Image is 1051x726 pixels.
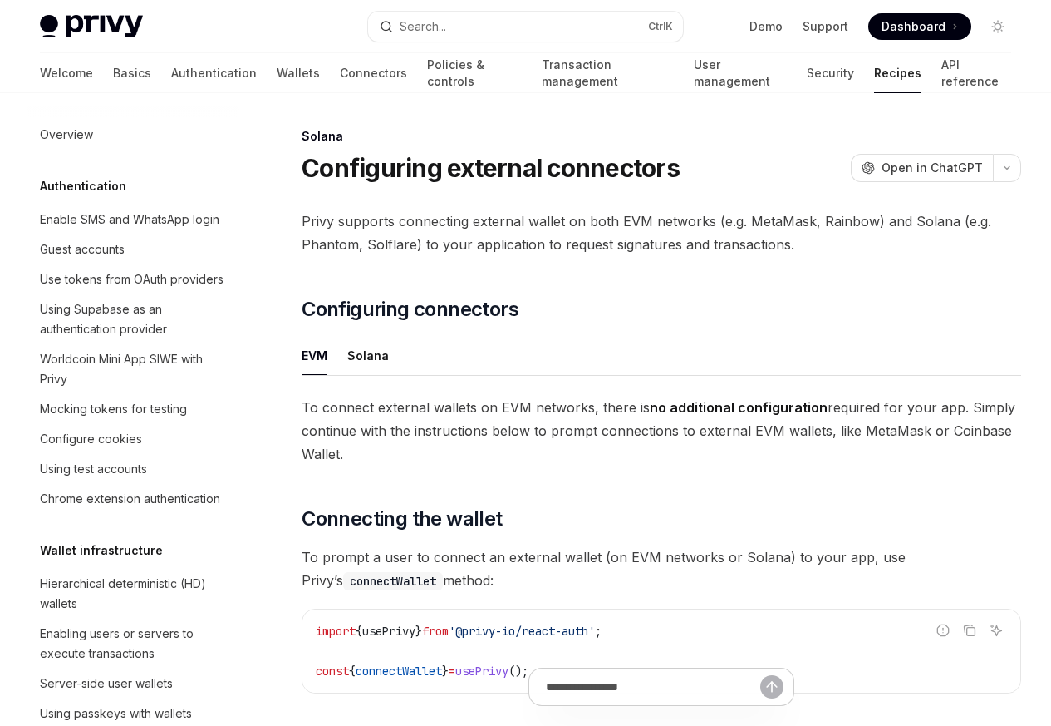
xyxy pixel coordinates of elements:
div: Use tokens from OAuth providers [40,269,223,289]
div: Configure cookies [40,429,142,449]
h1: Configuring external connectors [302,153,680,183]
a: Basics [113,53,151,93]
span: { [349,664,356,679]
span: Configuring connectors [302,296,518,323]
a: API reference [941,53,1011,93]
a: Policies & controls [427,53,522,93]
a: Transaction management [542,53,673,93]
h5: Authentication [40,176,126,196]
span: import [316,624,356,639]
a: Using test accounts [27,454,239,484]
a: Chrome extension authentication [27,484,239,514]
a: Guest accounts [27,235,239,264]
div: Solana [302,128,1021,145]
span: To connect external wallets on EVM networks, there is required for your app. Simply continue with... [302,396,1021,466]
a: Hierarchical deterministic (HD) wallets [27,569,239,619]
button: Ask AI [985,620,1007,641]
span: connectWallet [356,664,442,679]
a: Wallets [277,53,320,93]
div: Guest accounts [40,240,125,259]
div: Solana [347,336,389,375]
div: Worldcoin Mini App SIWE with Privy [40,349,229,389]
span: Open in ChatGPT [882,160,983,176]
span: from [422,624,449,639]
a: Authentication [171,53,257,93]
strong: no additional configuration [650,399,828,416]
span: = [449,664,455,679]
a: Configure cookies [27,424,239,454]
a: Enable SMS and WhatsApp login [27,205,239,235]
button: Open in ChatGPT [851,154,993,182]
span: { [356,624,362,639]
a: Welcome [40,53,93,93]
a: User management [694,53,788,93]
a: Use tokens from OAuth providers [27,264,239,294]
span: (); [508,664,528,679]
span: Privy supports connecting external wallet on both EVM networks (e.g. MetaMask, Rainbow) and Solan... [302,210,1021,256]
img: light logo [40,15,143,38]
a: Overview [27,120,239,150]
div: Server-side user wallets [40,674,173,694]
a: Enabling users or servers to execute transactions [27,619,239,669]
button: Toggle dark mode [985,13,1011,40]
div: Chrome extension authentication [40,489,220,509]
span: const [316,664,349,679]
button: Send message [760,675,783,699]
span: ; [595,624,602,639]
a: Mocking tokens for testing [27,394,239,424]
a: Recipes [874,53,921,93]
div: Search... [400,17,446,37]
span: Connecting the wallet [302,506,502,532]
span: Ctrl K [648,20,673,33]
div: Enabling users or servers to execute transactions [40,624,229,664]
button: Open search [368,12,683,42]
div: EVM [302,336,327,375]
button: Copy the contents from the code block [959,620,980,641]
a: Worldcoin Mini App SIWE with Privy [27,344,239,394]
div: Overview [40,125,93,145]
button: Report incorrect code [932,620,954,641]
span: Dashboard [882,18,945,35]
span: usePrivy [362,624,415,639]
span: '@privy-io/react-auth' [449,624,595,639]
h5: Wallet infrastructure [40,541,163,561]
a: Server-side user wallets [27,669,239,699]
div: Using test accounts [40,459,147,479]
a: Demo [749,18,783,35]
a: Dashboard [868,13,971,40]
span: usePrivy [455,664,508,679]
span: } [442,664,449,679]
input: Ask a question... [546,669,760,705]
div: Hierarchical deterministic (HD) wallets [40,574,229,614]
a: Connectors [340,53,407,93]
span: } [415,624,422,639]
span: To prompt a user to connect an external wallet (on EVM networks or Solana) to your app, use Privy... [302,546,1021,592]
a: Support [803,18,848,35]
div: Using passkeys with wallets [40,704,192,724]
code: connectWallet [343,572,443,590]
div: Mocking tokens for testing [40,399,187,419]
a: Using Supabase as an authentication provider [27,294,239,344]
a: Security [807,53,854,93]
div: Using Supabase as an authentication provider [40,299,229,339]
div: Enable SMS and WhatsApp login [40,210,219,230]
